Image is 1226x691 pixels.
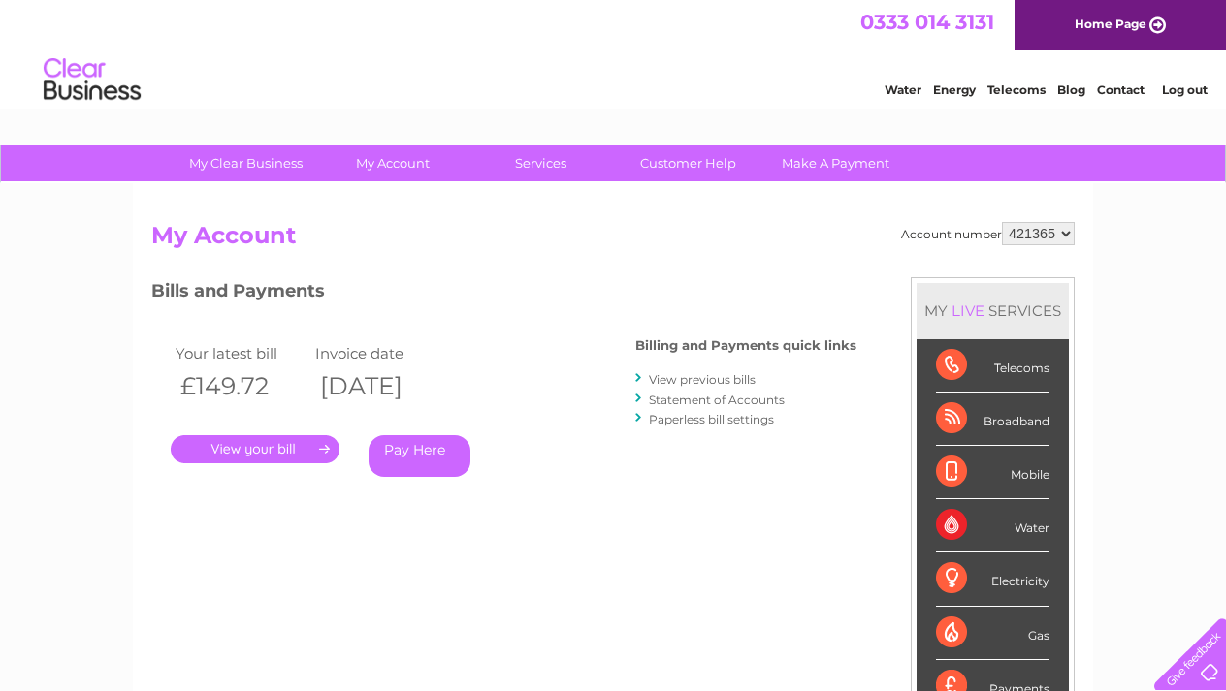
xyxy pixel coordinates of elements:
[171,435,339,463] a: .
[310,366,450,406] th: [DATE]
[756,145,916,181] a: Make A Payment
[635,338,856,353] h4: Billing and Payments quick links
[987,82,1046,97] a: Telecoms
[151,277,856,311] h3: Bills and Payments
[649,412,774,426] a: Paperless bill settings
[936,552,1049,606] div: Electricity
[313,145,473,181] a: My Account
[917,283,1069,338] div: MY SERVICES
[649,372,756,387] a: View previous bills
[936,607,1049,660] div: Gas
[151,222,1075,259] h2: My Account
[461,145,621,181] a: Services
[649,393,785,407] a: Statement of Accounts
[948,301,988,320] div: LIVE
[860,10,994,34] a: 0333 014 3131
[171,366,310,406] th: £149.72
[1097,82,1145,97] a: Contact
[1162,82,1208,97] a: Log out
[885,82,921,97] a: Water
[936,339,1049,393] div: Telecoms
[156,11,1073,94] div: Clear Business is a trading name of Verastar Limited (registered in [GEOGRAPHIC_DATA] No. 3667643...
[171,340,310,366] td: Your latest bill
[901,222,1075,245] div: Account number
[936,499,1049,552] div: Water
[43,50,142,110] img: logo.png
[933,82,976,97] a: Energy
[608,145,768,181] a: Customer Help
[166,145,326,181] a: My Clear Business
[936,446,1049,499] div: Mobile
[1057,82,1085,97] a: Blog
[310,340,450,366] td: Invoice date
[369,435,470,477] a: Pay Here
[936,393,1049,446] div: Broadband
